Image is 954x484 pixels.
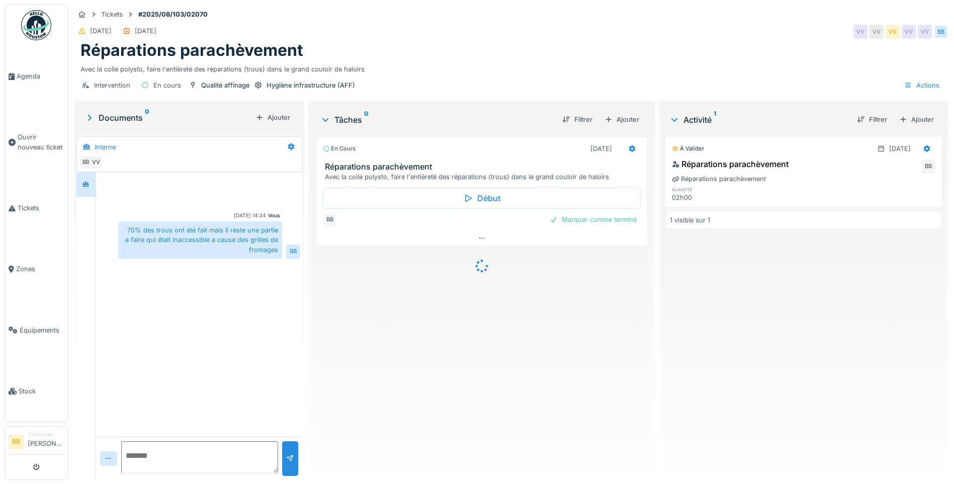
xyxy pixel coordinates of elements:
div: Actions [900,78,944,93]
div: 70% des trous ont été fait mais il reste une partie a faire qui était inaccessible a cause des gr... [118,221,282,259]
div: [DATE] [135,26,156,36]
div: VV [918,25,932,39]
span: Zones [16,264,64,274]
div: VV [89,155,103,170]
div: Avec la colle polysto, faire l'entièreté des réparations (trous) dans le grand couloir de haloirs [325,172,643,182]
a: Ouvrir nouveau ticket [5,107,68,178]
div: Avec la colle polysto, faire l'entièreté des réparations (trous) dans le grand couloir de haloirs [80,60,942,74]
div: [DATE] 14:24 [234,212,266,219]
div: Tickets [101,10,123,19]
div: Filtrer [853,113,891,126]
div: Tâches [320,114,554,126]
div: [DATE] [590,144,612,153]
a: Zones [5,238,68,299]
div: BB [921,159,935,174]
div: BB [323,213,337,227]
div: Début [323,188,641,209]
span: Tickets [18,203,64,213]
h3: Réparations parachèvement [325,162,643,172]
div: 1 visible sur 1 [670,215,710,225]
div: Ajouter [600,113,643,126]
h1: Réparations parachèvement [80,41,303,60]
span: Agenda [17,71,64,81]
div: Intervention [94,80,130,90]
div: Ajouter [251,111,294,124]
div: Technicien [28,431,64,438]
a: Stock [5,361,68,422]
div: [DATE] [90,26,112,36]
div: Ajouter [895,113,938,126]
sup: 1 [714,114,716,126]
div: Interne [95,142,116,152]
img: Badge_color-CXgf-gQk.svg [21,10,51,40]
span: Équipements [20,326,64,335]
a: Équipements [5,300,68,361]
span: Ouvrir nouveau ticket [18,132,64,151]
div: En cours [153,80,181,90]
a: Tickets [5,178,68,238]
div: Vous [268,212,280,219]
div: 02h00 [672,193,757,202]
sup: 0 [145,112,149,124]
div: Activité [669,114,849,126]
div: [DATE] [889,144,911,153]
div: VV [886,25,900,39]
li: [PERSON_NAME] [28,431,64,452]
div: À valider [672,144,704,153]
div: VV [902,25,916,39]
div: BB [286,245,300,259]
div: Hygiène infrastructure (AFF) [267,80,355,90]
div: Qualité affinage [201,80,249,90]
div: BB [79,155,93,170]
div: Réparations parachèvement [672,174,766,184]
a: Agenda [5,46,68,107]
div: VV [853,25,868,39]
div: En cours [323,144,356,153]
div: VV [870,25,884,39]
strong: #2025/08/103/02070 [134,10,212,19]
div: Filtrer [558,113,596,126]
div: Documents [84,112,251,124]
div: Réparations parachèvement [672,158,789,170]
div: BB [934,25,948,39]
li: BB [9,434,24,449]
h6: quantité [672,186,757,193]
span: Stock [19,386,64,396]
sup: 0 [364,114,369,126]
a: BB Technicien[PERSON_NAME] [9,431,64,455]
div: Marquer comme terminé [546,213,641,226]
